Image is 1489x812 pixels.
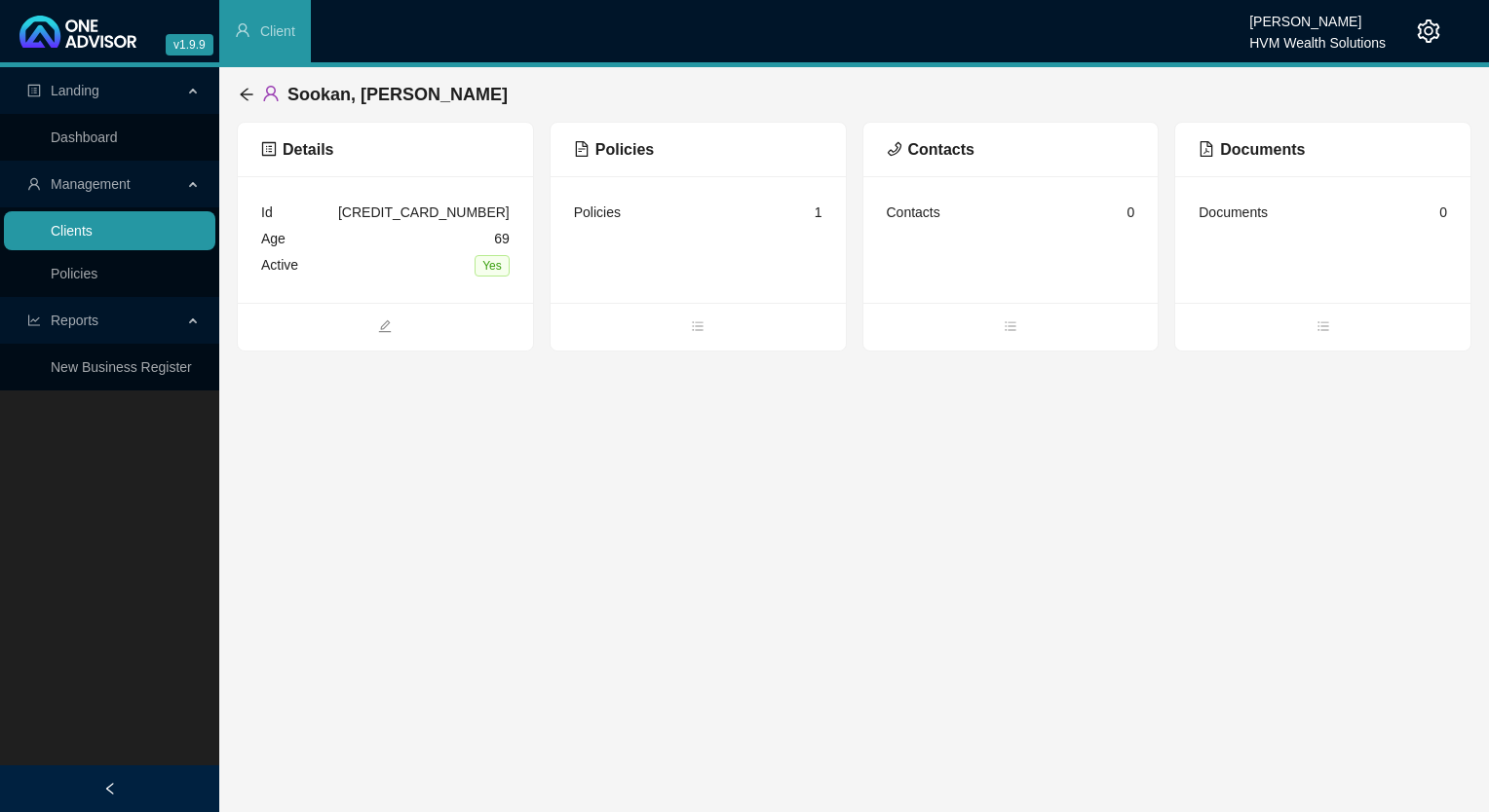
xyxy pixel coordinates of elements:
[235,22,250,38] span: user
[51,313,98,328] span: Reports
[239,87,254,102] span: arrow-left
[262,85,280,102] span: user
[887,202,940,223] div: Contacts
[19,16,136,48] img: 2df55531c6924b55f21c4cf5d4484680-logo-light.svg
[1199,202,1268,223] div: Documents
[887,141,902,157] span: phone
[815,202,822,223] div: 1
[574,141,654,158] span: Policies
[494,231,510,246] span: 69
[51,266,97,281] a: Policies
[51,176,131,192] span: Management
[51,83,99,98] span: Landing
[1249,26,1386,48] div: HVM Wealth Solutions
[475,255,510,277] span: Yes
[51,223,93,239] a: Clients
[887,141,974,158] span: Contacts
[261,141,277,157] span: profile
[863,317,1159,339] span: bars
[1199,141,1305,158] span: Documents
[239,87,254,103] div: back
[27,314,41,327] span: line-chart
[103,782,117,795] span: left
[261,202,273,223] div: Id
[574,141,590,157] span: file-text
[238,317,533,339] span: edit
[551,317,846,339] span: bars
[27,84,41,97] span: profile
[261,141,333,158] span: Details
[27,177,41,191] span: user
[260,23,295,39] span: Client
[261,228,286,249] div: Age
[1249,5,1386,26] div: [PERSON_NAME]
[51,129,118,145] a: Dashboard
[338,202,510,223] div: [CREDIT_CARD_NUMBER]
[574,202,621,223] div: Policies
[1126,202,1134,223] div: 0
[261,254,298,277] div: Active
[166,34,213,55] span: v1.9.9
[1199,141,1214,157] span: file-pdf
[287,85,508,104] span: Sookan, [PERSON_NAME]
[1417,19,1440,43] span: setting
[1175,317,1470,339] span: bars
[51,359,192,375] a: New Business Register
[1439,202,1447,223] div: 0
